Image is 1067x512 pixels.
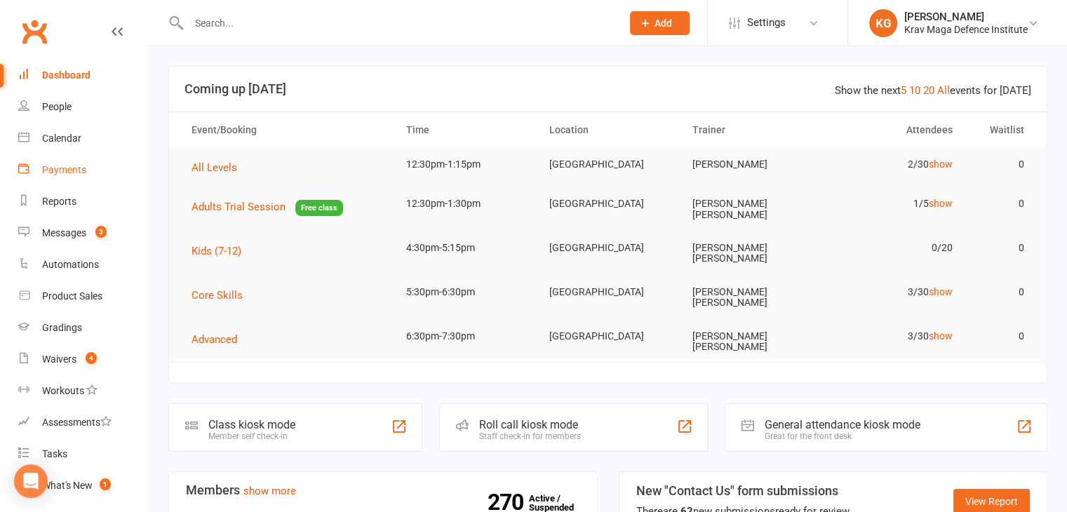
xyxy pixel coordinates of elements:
[835,82,1031,99] div: Show the next events for [DATE]
[822,112,965,148] th: Attendees
[965,112,1037,148] th: Waitlist
[184,13,612,33] input: Search...
[18,249,148,281] a: Automations
[18,407,148,438] a: Assessments
[192,333,237,346] span: Advanced
[42,417,112,428] div: Assessments
[86,352,97,364] span: 4
[537,231,680,264] td: [GEOGRAPHIC_DATA]
[901,84,906,97] a: 5
[208,418,295,431] div: Class kiosk mode
[394,276,537,309] td: 5:30pm-6:30pm
[18,186,148,217] a: Reports
[479,418,581,431] div: Roll call kiosk mode
[537,320,680,353] td: [GEOGRAPHIC_DATA]
[679,187,822,231] td: [PERSON_NAME] [PERSON_NAME]
[42,480,93,491] div: What's New
[822,320,965,353] td: 3/30
[909,84,920,97] a: 10
[243,485,296,497] a: show more
[42,385,84,396] div: Workouts
[17,14,52,49] a: Clubworx
[869,9,897,37] div: KG
[965,187,1037,220] td: 0
[42,259,99,270] div: Automations
[18,91,148,123] a: People
[929,159,953,170] a: show
[18,375,148,407] a: Workouts
[179,112,394,148] th: Event/Booking
[822,148,965,181] td: 2/30
[14,464,48,498] div: Open Intercom Messenger
[42,227,86,238] div: Messages
[192,243,251,260] button: Kids (7-12)
[18,217,148,249] a: Messages 3
[192,289,243,302] span: Core Skills
[679,320,822,364] td: [PERSON_NAME] [PERSON_NAME]
[18,123,148,154] a: Calendar
[394,148,537,181] td: 12:30pm-1:15pm
[965,231,1037,264] td: 0
[394,231,537,264] td: 4:30pm-5:15pm
[42,164,86,175] div: Payments
[747,7,786,39] span: Settings
[394,187,537,220] td: 12:30pm-1:30pm
[184,82,1031,96] h3: Coming up [DATE]
[208,431,295,441] div: Member self check-in
[929,286,953,297] a: show
[929,330,953,342] a: show
[929,198,953,209] a: show
[295,200,343,216] span: Free class
[42,290,102,302] div: Product Sales
[192,287,253,304] button: Core Skills
[923,84,934,97] a: 20
[636,484,852,498] h3: New "Contact Us" form submissions
[630,11,690,35] button: Add
[95,226,107,238] span: 3
[42,322,82,333] div: Gradings
[822,276,965,309] td: 3/30
[765,431,920,441] div: Great for the front desk
[537,187,680,220] td: [GEOGRAPHIC_DATA]
[18,470,148,501] a: What's New1
[765,418,920,431] div: General attendance kiosk mode
[18,344,148,375] a: Waivers 4
[679,112,822,148] th: Trainer
[937,84,950,97] a: All
[42,69,90,81] div: Dashboard
[18,60,148,91] a: Dashboard
[965,276,1037,309] td: 0
[192,331,247,348] button: Advanced
[18,438,148,470] a: Tasks
[394,112,537,148] th: Time
[100,478,111,490] span: 1
[18,281,148,312] a: Product Sales
[18,154,148,186] a: Payments
[192,161,237,174] span: All Levels
[655,18,672,29] span: Add
[192,198,343,216] button: Adults Trial SessionFree class
[904,11,1028,23] div: [PERSON_NAME]
[42,101,72,112] div: People
[479,431,581,441] div: Staff check-in for members
[822,231,965,264] td: 0/20
[192,245,241,257] span: Kids (7-12)
[965,148,1037,181] td: 0
[42,353,76,365] div: Waivers
[18,312,148,344] a: Gradings
[42,448,67,459] div: Tasks
[965,320,1037,353] td: 0
[537,276,680,309] td: [GEOGRAPHIC_DATA]
[537,148,680,181] td: [GEOGRAPHIC_DATA]
[394,320,537,353] td: 6:30pm-7:30pm
[822,187,965,220] td: 1/5
[42,196,76,207] div: Reports
[192,201,286,213] span: Adults Trial Session
[537,112,680,148] th: Location
[904,23,1028,36] div: Krav Maga Defence Institute
[186,483,580,497] h3: Members
[192,159,247,176] button: All Levels
[679,276,822,320] td: [PERSON_NAME] [PERSON_NAME]
[679,148,822,181] td: [PERSON_NAME]
[42,133,81,144] div: Calendar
